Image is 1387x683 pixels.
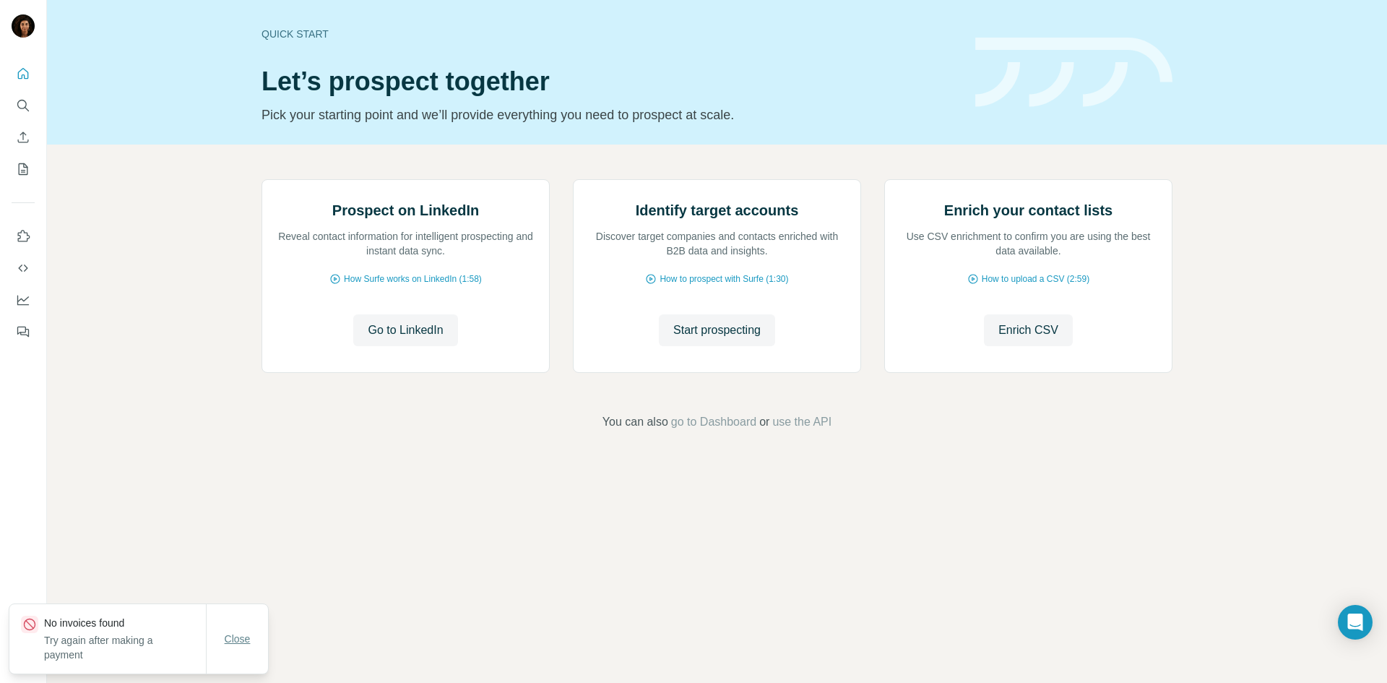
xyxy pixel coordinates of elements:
span: Start prospecting [673,322,761,339]
button: Dashboard [12,287,35,313]
button: use the API [772,413,831,431]
p: Discover target companies and contacts enriched with B2B data and insights. [588,229,846,258]
span: How to prospect with Surfe (1:30) [660,272,788,285]
span: How to upload a CSV (2:59) [982,272,1089,285]
span: Close [225,632,251,646]
button: Use Surfe API [12,255,35,281]
p: Use CSV enrichment to confirm you are using the best data available. [899,229,1157,258]
button: Enrich CSV [12,124,35,150]
h2: Prospect on LinkedIn [332,200,479,220]
span: How Surfe works on LinkedIn (1:58) [344,272,482,285]
p: Try again after making a payment [44,633,206,662]
button: My lists [12,156,35,182]
p: No invoices found [44,616,206,630]
button: Quick start [12,61,35,87]
span: Go to LinkedIn [368,322,443,339]
img: Avatar [12,14,35,38]
button: Start prospecting [659,314,775,346]
span: Enrich CSV [998,322,1058,339]
span: or [759,413,769,431]
button: Close [215,626,261,652]
div: Quick start [262,27,958,41]
button: Use Surfe on LinkedIn [12,223,35,249]
img: banner [975,38,1172,108]
button: Go to LinkedIn [353,314,457,346]
h2: Enrich your contact lists [944,200,1112,220]
p: Reveal contact information for intelligent prospecting and instant data sync. [277,229,535,258]
h2: Identify target accounts [636,200,799,220]
h1: Let’s prospect together [262,67,958,96]
div: Open Intercom Messenger [1338,605,1373,640]
p: Pick your starting point and we’ll provide everything you need to prospect at scale. [262,105,958,125]
span: You can also [602,413,668,431]
button: Search [12,93,35,119]
button: Enrich CSV [984,314,1073,346]
button: go to Dashboard [671,413,756,431]
button: Feedback [12,319,35,345]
